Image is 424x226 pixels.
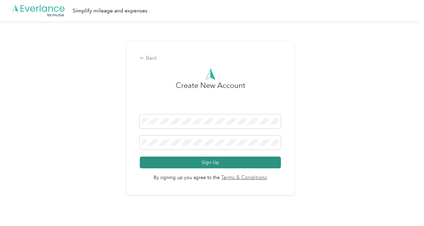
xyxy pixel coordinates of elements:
[140,168,281,182] span: By signing up you agree to the
[140,157,281,168] button: Sign Up
[140,54,281,62] div: Back
[73,7,147,15] div: Simplify mileage and expenses
[220,174,267,182] a: Terms & Conditions
[176,80,245,114] h3: Create New Account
